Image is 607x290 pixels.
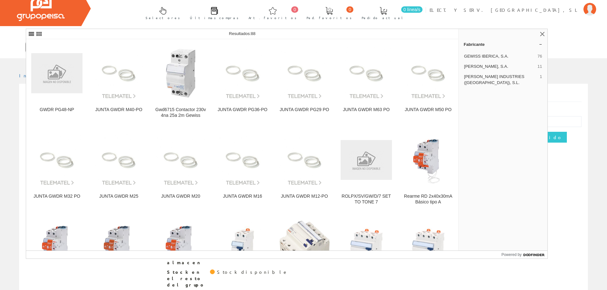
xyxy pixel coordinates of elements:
[538,53,542,59] span: 76
[401,6,423,13] span: 0 línea/s
[279,194,330,199] div: JUNTA GWDR M12-PO
[459,39,547,49] a: Fabricante
[155,47,206,99] img: Gwd6715 Contactor 230v 4na 25a 2m Gewiss
[502,252,522,258] span: Powered by
[150,126,211,212] a: JUNTA GWDR M20 JUNTA GWDR M20
[397,126,459,212] a: Rearme RD 2x40x30mA Básico tipo A Rearme RD 2x40x30mA Básico tipo A
[249,15,297,21] span: Art. favoritos
[397,39,459,126] a: JUNTA GWDR M50 PO JUNTA GWDR M50 PO
[26,126,88,212] a: JUNTA GWDR M32 PO JUNTA GWDR M32 PO
[430,2,596,8] a: ELECT. Y SERV. [GEOGRAPHIC_DATA], SL
[355,2,424,24] a: 0 línea/s Pedido actual
[430,7,580,13] span: ELECT. Y SERV. [GEOGRAPHIC_DATA], SL
[336,39,397,126] a: JUNTA GWDR M63 PO JUNTA GWDR M63 PO
[341,47,392,99] img: JUNTA GWDR M63 PO
[31,53,83,93] img: GWDR PG48-NP
[93,221,144,272] img: Rearme RD 2x25x30mA básico tipo A
[251,31,255,36] span: 88
[464,53,535,59] span: GEWISS IBERICA, S.A.
[31,134,83,186] img: JUNTA GWDR M32 PO
[540,74,542,85] span: 1
[279,220,330,273] img: Diferencial inmunizado 4p 40a 300ma 4m industrial Gewiss
[155,194,206,199] div: JUNTA GWDR M20
[341,194,392,205] div: ROLPX/SV/GW/D/7 SET TO TONE 7
[362,15,405,21] span: Pedido actual
[402,107,454,113] div: JUNTA GWDR M50 PO
[31,107,83,113] div: GWDR PG48-NP
[279,47,330,99] img: JUNTA GWDR PG29 PO
[93,107,144,113] div: JUNTA GWDR M40-PO
[93,134,144,186] img: JUNTA GWDR M25
[93,47,144,99] img: JUNTA GWDR M40-PO
[217,269,288,275] div: Stock disponible
[217,194,268,199] div: JUNTA GWDR M16
[217,47,268,99] img: JUNTA GWDR PG36-PO
[538,64,542,69] span: 11
[184,2,242,24] a: Últimas compras
[150,39,211,126] a: Gwd6715 Contactor 230v 4na 25a 2m Gewiss Gwd6715 Contactor 230v 4na 25a 2m Gewiss
[31,194,83,199] div: JUNTA GWDR M32 PO
[274,39,335,126] a: JUNTA GWDR PG29 PO JUNTA GWDR PG29 PO
[336,126,397,212] a: ROLPX/SV/GW/D/7 SET TO TONE 7 ROLPX/SV/GW/D/7 SET TO TONE 7
[26,39,88,126] a: GWDR PG48-NP GWDR PG48-NP
[212,39,273,126] a: JUNTA GWDR PG36-PO JUNTA GWDR PG36-PO
[212,126,273,212] a: JUNTA GWDR M16 JUNTA GWDR M16
[279,107,330,113] div: JUNTA GWDR PG29 PO
[139,2,183,24] a: Selectores
[217,107,268,113] div: JUNTA GWDR PG36-PO
[190,15,239,21] span: Últimas compras
[88,39,149,126] a: JUNTA GWDR M40-PO JUNTA GWDR M40-PO
[155,221,206,272] img: Rearme RD PRO 2x25x30mA Avanzado tipo A
[146,15,180,21] span: Selectores
[464,64,535,69] span: [PERSON_NAME], S.A.
[464,74,537,85] span: [PERSON_NAME] INDUSTRIES ([GEOGRAPHIC_DATA]), S.L.
[155,107,206,118] div: Gwd6715 Contactor 230v 4na 25a 2m Gewiss
[402,47,454,99] img: JUNTA GWDR M50 PO
[346,6,353,13] span: 0
[341,107,392,113] div: JUNTA GWDR M63 PO
[307,15,352,21] span: Ped. favoritos
[402,194,454,205] div: Rearme RD 2x40x30mA Básico tipo A
[93,194,144,199] div: JUNTA GWDR M25
[229,31,256,36] span: Resultados:
[167,269,205,288] span: Stock en el resto del grupo
[31,221,83,272] img: Rearme RD PRO 2x40x30mA Avanzado tipo A
[402,134,454,186] img: Rearme RD 2x40x30mA Básico tipo A
[502,251,548,258] a: Powered by
[217,221,268,272] img: Diferenciall inmunizado 2p 63a 30ma 2m industrial
[19,73,46,78] a: Inicio
[341,221,392,272] img: Diferencial inmunizado 4p 40a 30ma 4m industrial Gewiss
[274,126,335,212] a: JUNTA GWDR M12-PO JUNTA GWDR M12-PO
[217,134,268,186] img: JUNTA GWDR M16
[155,134,206,186] img: JUNTA GWDR M20
[291,6,298,13] span: 0
[279,134,330,186] img: JUNTA GWDR M12-PO
[88,126,149,212] a: JUNTA GWDR M25 JUNTA GWDR M25
[402,221,454,272] img: Diferencial inmunizado 4p 25a 300ma 4m industrial Gewiss
[341,140,392,180] img: ROLPX/SV/GW/D/7 SET TO TONE 7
